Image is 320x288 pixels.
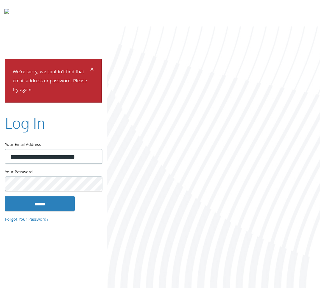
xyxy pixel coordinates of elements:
[5,169,102,176] label: Your Password
[13,68,89,95] p: We're sorry, we couldn't find that email address or password. Please try again.
[90,64,94,76] span: ×
[90,67,94,74] button: Dismiss alert
[4,7,9,19] img: todyl-logo-dark.svg
[5,216,49,223] a: Forgot Your Password?
[5,113,45,134] h2: Log In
